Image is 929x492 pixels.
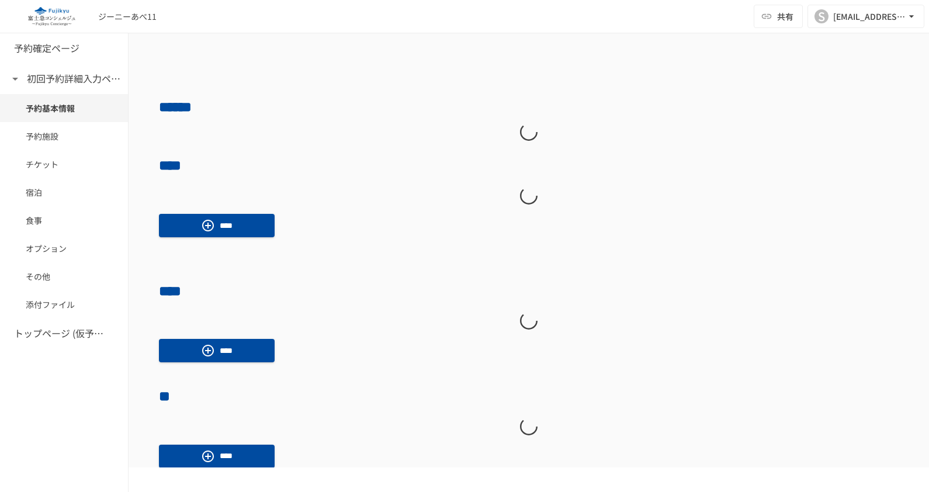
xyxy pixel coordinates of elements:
span: チケット [26,158,102,171]
span: 宿泊 [26,186,102,199]
span: その他 [26,270,102,283]
img: eQeGXtYPV2fEKIA3pizDiVdzO5gJTl2ahLbsPaD2E4R [14,7,89,26]
div: S [814,9,829,23]
div: ジーニーあべ11 [98,11,157,23]
span: 食事 [26,214,102,227]
span: 予約施設 [26,130,102,143]
h6: 初回予約詳細入力ページ [27,71,120,86]
h6: トップページ (仮予約一覧) [14,326,108,341]
button: 共有 [754,5,803,28]
span: 予約基本情報 [26,102,102,115]
span: 共有 [777,10,793,23]
button: S[EMAIL_ADDRESS][DOMAIN_NAME] [807,5,924,28]
div: [EMAIL_ADDRESS][DOMAIN_NAME] [833,9,906,24]
span: オプション [26,242,102,255]
span: 添付ファイル [26,298,102,311]
h6: 予約確定ページ [14,41,79,56]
